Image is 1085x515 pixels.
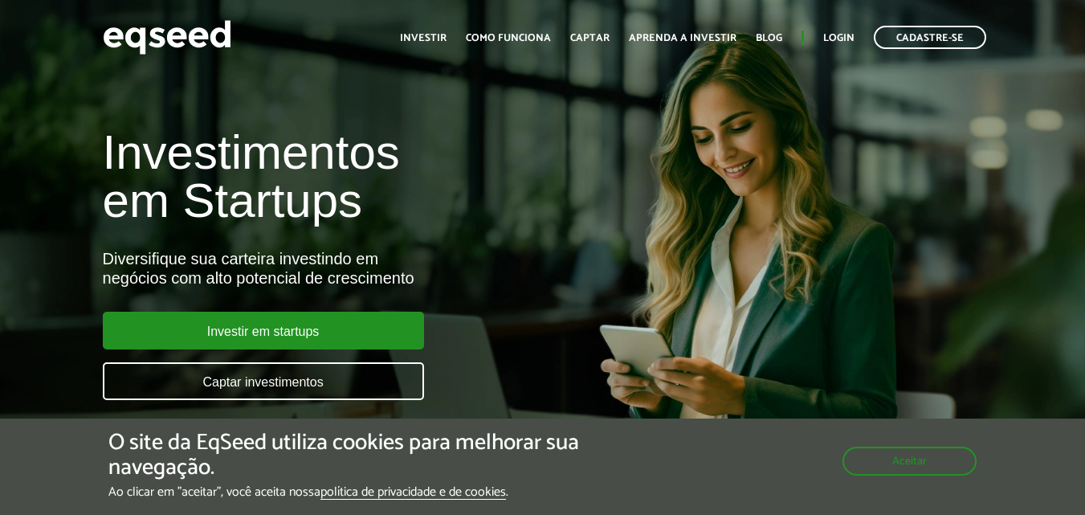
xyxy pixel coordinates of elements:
[400,33,447,43] a: Investir
[108,431,629,480] h5: O site da EqSeed utiliza cookies para melhorar sua navegação.
[103,249,622,288] div: Diversifique sua carteira investindo em negócios com alto potencial de crescimento
[103,362,424,400] a: Captar investimentos
[320,486,506,500] a: política de privacidade e de cookies
[842,447,977,476] button: Aceitar
[756,33,782,43] a: Blog
[629,33,736,43] a: Aprenda a investir
[103,129,622,225] h1: Investimentos em Startups
[466,33,551,43] a: Como funciona
[103,16,231,59] img: EqSeed
[874,26,986,49] a: Cadastre-se
[823,33,855,43] a: Login
[103,312,424,349] a: Investir em startups
[108,484,629,500] p: Ao clicar em "aceitar", você aceita nossa .
[570,33,610,43] a: Captar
